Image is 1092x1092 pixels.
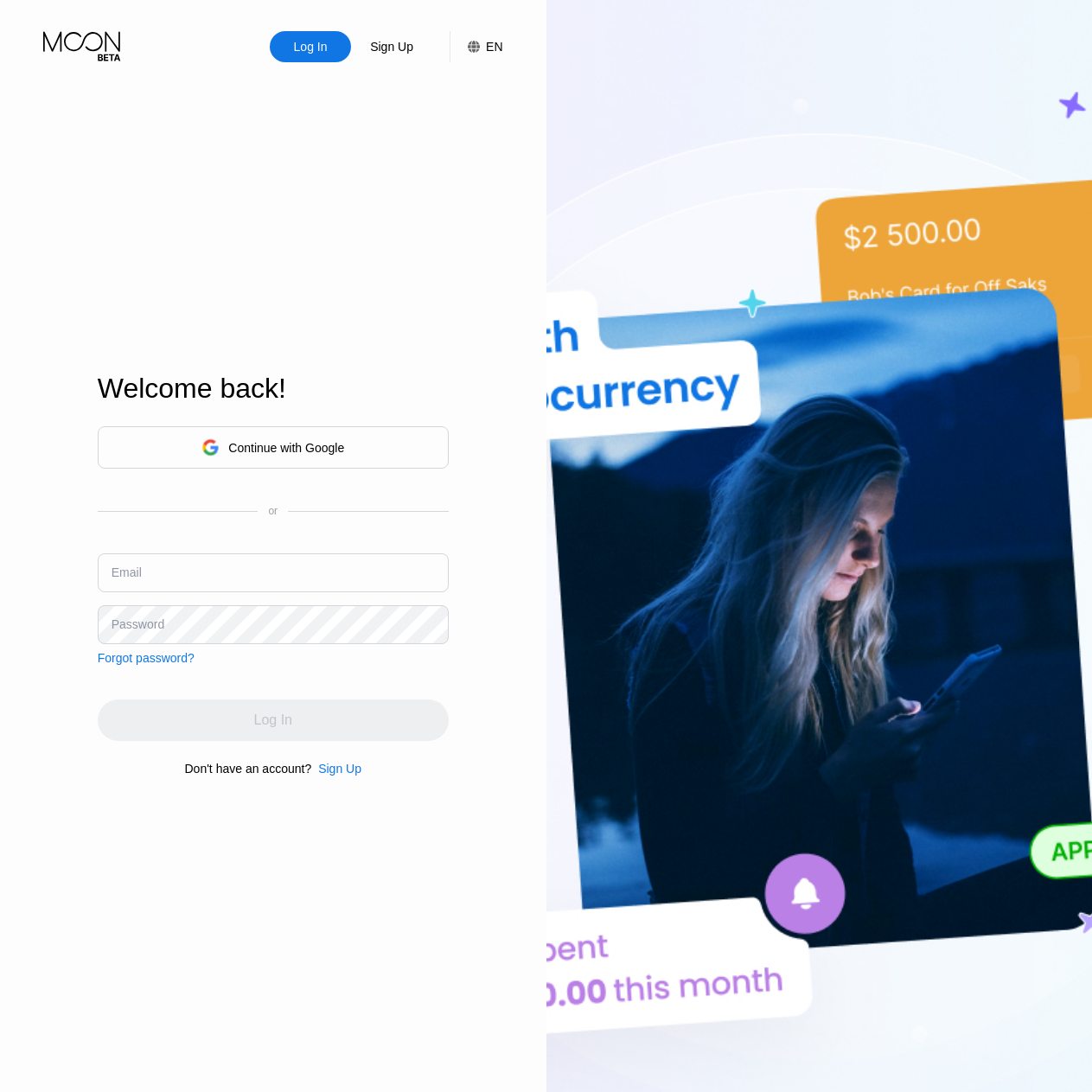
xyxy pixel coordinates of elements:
div: Continue with Google [98,426,449,469]
div: Log In [292,38,329,55]
div: EN [450,31,502,62]
div: or [268,505,278,517]
div: Welcome back! [98,373,449,405]
div: EN [486,40,502,54]
div: Sign Up [318,762,361,776]
div: Password [112,617,164,631]
div: Forgot password? [98,651,195,665]
div: Email [112,565,142,579]
div: Sign Up [368,38,415,55]
div: Log In [270,31,351,62]
div: Sign Up [351,31,432,62]
div: Don't have an account? [185,762,312,776]
div: Continue with Google [228,441,344,455]
div: Sign Up [311,762,361,776]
